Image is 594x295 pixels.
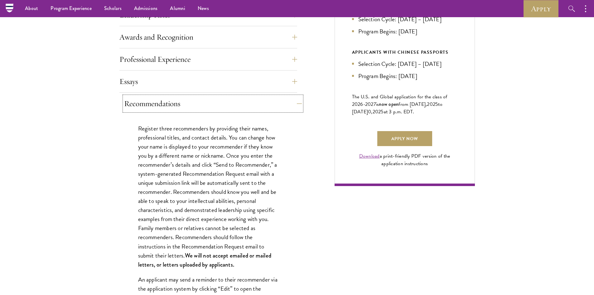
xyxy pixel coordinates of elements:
[352,101,442,116] span: to [DATE]
[352,71,457,81] li: Program Begins: [DATE]
[376,101,379,108] span: is
[352,48,457,56] div: APPLICANTS WITH CHINESE PASSPORTS
[352,59,457,68] li: Selection Cycle: [DATE] – [DATE]
[352,93,447,108] span: The U.S. and Global application for the class of 202
[435,101,438,108] span: 5
[119,52,297,67] button: Professional Experience
[427,101,435,108] span: 202
[360,101,363,108] span: 6
[377,131,432,146] a: Apply Now
[352,152,457,167] div: a print-friendly PDF version of the application instructions
[371,108,372,116] span: ,
[138,124,278,269] p: Register three recommenders by providing their names, professional titles, and contact details. Y...
[374,101,376,108] span: 7
[363,101,374,108] span: -202
[379,101,398,108] span: now open
[359,152,380,160] a: Download
[119,30,297,45] button: Awards and Recognition
[352,15,457,24] li: Selection Cycle: [DATE] – [DATE]
[119,74,297,89] button: Essays
[398,101,427,108] span: from [DATE],
[368,108,371,116] span: 0
[124,96,302,111] button: Recommendations
[373,108,381,116] span: 202
[352,27,457,36] li: Program Begins: [DATE]
[381,108,384,116] span: 5
[138,251,271,269] strong: We will not accept emailed or mailed letters, or letters uploaded by applicants.
[384,108,414,116] span: at 3 p.m. EDT.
